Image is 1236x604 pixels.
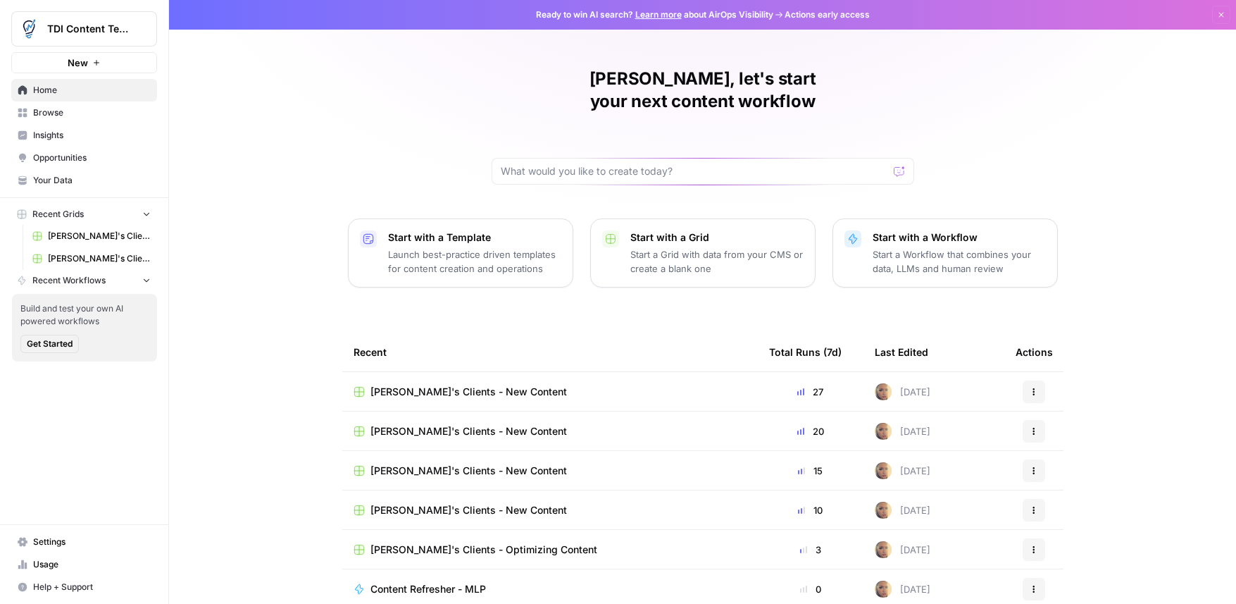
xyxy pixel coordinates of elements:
a: Usage [11,553,157,576]
span: Home [33,84,151,97]
span: Content Refresher - MLP [370,582,486,596]
button: Help + Support [11,576,157,598]
a: Content Refresher - MLP [354,582,747,596]
input: What would you like to create today? [501,164,888,178]
span: [PERSON_NAME]'s Clients - New Content [370,464,567,478]
img: rpnue5gqhgwwz5ulzsshxcaclga5 [875,502,892,519]
p: Start a Workflow that combines your data, LLMs and human review [873,247,1046,276]
button: Recent Grids [11,204,157,225]
img: rpnue5gqhgwwz5ulzsshxcaclga5 [875,423,892,440]
a: Learn more [635,9,682,20]
span: New [68,56,88,70]
img: rpnue5gqhgwwz5ulzsshxcaclga5 [875,581,892,598]
div: Total Runs (7d) [769,333,842,371]
button: Recent Workflows [11,270,157,291]
a: Insights [11,124,157,147]
span: Recent Workflows [32,274,106,287]
p: Start a Grid with data from your CMS or create a blank one [630,247,804,276]
div: Last Edited [875,333,928,371]
div: [DATE] [875,462,930,479]
a: Your Data [11,169,157,192]
span: TDI Content Team [47,22,132,36]
span: [PERSON_NAME]'s Clients - New Content [370,503,567,517]
span: Ready to win AI search? about AirOps Visibility [536,8,773,21]
p: Start with a Workflow [873,230,1046,245]
h1: [PERSON_NAME], let's start your next content workflow [492,68,914,113]
a: Home [11,79,157,101]
button: Get Started [20,335,79,353]
p: Start with a Grid [630,230,804,245]
span: [PERSON_NAME]'s Clients - New Content [48,252,151,265]
button: Start with a GridStart a Grid with data from your CMS or create a blank one [590,218,816,288]
span: Get Started [27,338,73,350]
span: Recent Grids [32,208,84,221]
span: [PERSON_NAME]'s Clients - New Content [370,424,567,438]
div: 3 [769,543,852,557]
a: Browse [11,101,157,124]
a: [PERSON_NAME]'s Clients - New Content [354,464,747,478]
div: Actions [1016,333,1053,371]
div: 20 [769,424,852,438]
a: [PERSON_NAME]'s Clients - New Content [26,247,157,270]
span: Help + Support [33,581,151,593]
img: rpnue5gqhgwwz5ulzsshxcaclga5 [875,541,892,558]
div: [DATE] [875,423,930,440]
a: [PERSON_NAME]'s Clients - Optimizing Content [354,543,747,557]
div: [DATE] [875,541,930,558]
span: Your Data [33,174,151,187]
span: Insights [33,129,151,142]
img: TDI Content Team Logo [16,16,42,42]
div: 27 [769,385,852,399]
p: Start with a Template [388,230,561,245]
div: 10 [769,503,852,517]
button: Start with a WorkflowStart a Workflow that combines your data, LLMs and human review [832,218,1058,288]
a: [PERSON_NAME]'s Clients - New Content [354,385,747,399]
a: [PERSON_NAME]'s Clients - New Content [354,503,747,517]
a: [PERSON_NAME]'s Clients - New Content [26,225,157,247]
button: Start with a TemplateLaunch best-practice driven templates for content creation and operations [348,218,573,288]
div: [DATE] [875,383,930,400]
span: Actions early access [785,8,870,21]
img: rpnue5gqhgwwz5ulzsshxcaclga5 [875,462,892,479]
span: Build and test your own AI powered workflows [20,302,149,328]
button: Workspace: TDI Content Team [11,11,157,47]
span: Settings [33,536,151,548]
div: Recent [354,333,747,371]
a: Opportunities [11,147,157,169]
p: Launch best-practice driven templates for content creation and operations [388,247,561,276]
button: New [11,52,157,73]
div: [DATE] [875,502,930,519]
span: Opportunities [33,152,151,164]
span: [PERSON_NAME]'s Clients - Optimizing Content [370,543,597,557]
span: Usage [33,558,151,571]
div: [DATE] [875,581,930,598]
a: Settings [11,531,157,553]
span: [PERSON_NAME]'s Clients - New Content [48,230,151,242]
div: 0 [769,582,852,596]
span: Browse [33,106,151,119]
div: 15 [769,464,852,478]
a: [PERSON_NAME]'s Clients - New Content [354,424,747,438]
span: [PERSON_NAME]'s Clients - New Content [370,385,567,399]
img: rpnue5gqhgwwz5ulzsshxcaclga5 [875,383,892,400]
